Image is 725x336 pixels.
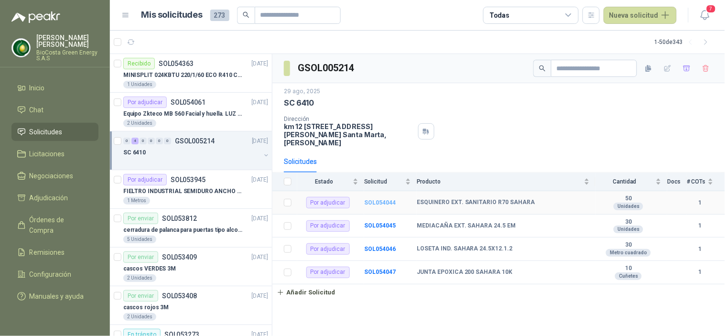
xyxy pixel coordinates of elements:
[123,174,167,185] div: Por adjudicar
[162,293,197,299] p: SOL053408
[364,173,417,191] th: Solicitud
[298,61,356,76] h3: GSOL005214
[614,226,643,233] div: Unidades
[297,178,351,185] span: Estado
[110,93,272,131] a: Por adjudicarSOL054061[DATE] Equipo Zkteco MB 560 Facial y huella. LUZ VISIBLE2 Unidades
[123,251,158,263] div: Por enviar
[687,198,714,207] b: 1
[595,173,667,191] th: Cantidad
[123,264,176,273] p: cascos VERDES 3M
[364,222,396,229] a: SOL054045
[364,269,396,275] b: SOL054047
[687,221,714,230] b: 1
[417,178,582,185] span: Producto
[306,243,350,255] div: Por adjudicar
[11,243,98,261] a: Remisiones
[159,60,194,67] p: SOL054363
[252,175,268,184] p: [DATE]
[687,173,725,191] th: # COTs
[614,203,643,210] div: Unidades
[364,178,403,185] span: Solicitud
[306,220,350,232] div: Por adjudicar
[417,173,595,191] th: Producto
[30,149,65,159] span: Licitaciones
[110,170,272,209] a: Por adjudicarSOL053945[DATE] FIELTRO INDUSTRIAL SEMIDURO ANCHO 25 MM1 Metros
[123,148,146,157] p: SC 6410
[364,199,396,206] b: SOL054044
[11,211,98,239] a: Órdenes de Compra
[30,83,45,93] span: Inicio
[162,215,197,222] p: SOL053812
[123,290,158,302] div: Por enviar
[110,54,272,93] a: RecibidoSOL054363[DATE] MINISPLIT 024KBTU 220/1/60 ECO R410 C/FR1 Unidades
[123,313,156,321] div: 2 Unidades
[156,138,163,144] div: 0
[489,10,509,21] div: Todas
[11,167,98,185] a: Negociaciones
[284,87,320,96] p: 29 ago, 2025
[306,267,350,278] div: Por adjudicar
[11,189,98,207] a: Adjudicación
[123,109,242,119] p: Equipo Zkteco MB 560 Facial y huella. LUZ VISIBLE
[123,71,242,80] p: MINISPLIT 024KBTU 220/1/60 ECO R410 C/FR
[655,34,714,50] div: 1 - 50 de 343
[252,98,268,107] p: [DATE]
[284,156,317,167] div: Solicitudes
[123,303,169,312] p: cascos rojos 3M
[123,135,270,166] a: 0 4 0 0 0 0 GSOL005214[DATE] SC 6410
[595,195,661,203] b: 50
[306,197,350,208] div: Por adjudicar
[148,138,155,144] div: 0
[131,138,139,144] div: 4
[123,226,242,235] p: cerradura de palanca para puertas tipo alcoba marca yale
[595,265,661,272] b: 10
[252,59,268,68] p: [DATE]
[11,145,98,163] a: Licitaciones
[687,178,706,185] span: # COTs
[272,284,339,301] button: Añadir Solicitud
[11,123,98,141] a: Solicitudes
[30,105,44,115] span: Chat
[30,193,68,203] span: Adjudicación
[210,10,229,21] span: 273
[164,138,171,144] div: 0
[123,274,156,282] div: 2 Unidades
[110,209,272,248] a: Por enviarSOL053812[DATE] cerradura de palanca para puertas tipo alcoba marca yale5 Unidades
[417,199,535,206] b: ESQUINERO EXT. SANITARIO R70 SAHARA
[243,11,249,18] span: search
[171,99,206,106] p: SOL054061
[123,138,130,144] div: 0
[687,268,714,277] b: 1
[11,79,98,97] a: Inicio
[123,58,155,69] div: Recibido
[595,178,654,185] span: Cantidad
[123,97,167,108] div: Por adjudicar
[123,81,156,88] div: 1 Unidades
[667,173,687,191] th: Docs
[595,241,661,249] b: 30
[297,173,364,191] th: Estado
[272,284,725,301] a: Añadir Solicitud
[12,39,30,57] img: Company Logo
[162,254,197,260] p: SOL053409
[687,245,714,254] b: 1
[364,246,396,252] a: SOL054046
[11,11,60,23] img: Logo peakr
[175,138,215,144] p: GSOL005214
[30,247,65,258] span: Remisiones
[123,213,158,224] div: Por enviar
[110,286,272,325] a: Por enviarSOL053408[DATE] cascos rojos 3M2 Unidades
[252,253,268,262] p: [DATE]
[11,265,98,283] a: Configuración
[252,214,268,223] p: [DATE]
[284,122,414,147] p: km 12 [STREET_ADDRESS][PERSON_NAME] Santa Marta , [PERSON_NAME]
[606,249,651,257] div: Metro cuadrado
[171,176,206,183] p: SOL053945
[30,127,63,137] span: Solicitudes
[30,215,89,236] span: Órdenes de Compra
[123,197,150,205] div: 1 Metros
[252,137,268,146] p: [DATE]
[140,138,147,144] div: 0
